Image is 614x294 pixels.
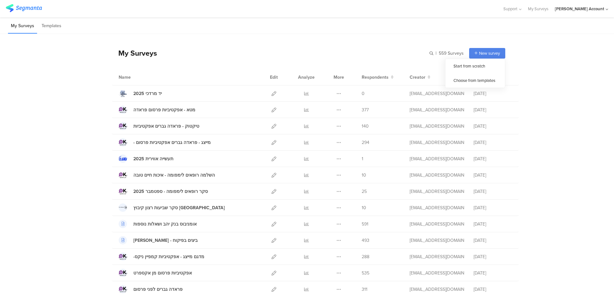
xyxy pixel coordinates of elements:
div: Edit [267,69,281,85]
a: - מייצג - פראדה גברים אפקטיביות פרסום [119,138,211,147]
span: 140 [362,123,369,130]
a: -מדגם מייצג - אפקטיביות קמפיין ניקס [119,252,204,261]
span: 10 [362,204,366,211]
div: miri@miridikman.co.il [410,237,464,244]
div: - מייצג - פראדה גברים אפקטיביות פרסום [133,139,211,146]
span: 0 [362,90,365,97]
span: 311 [362,286,367,293]
img: segmanta logo [6,4,42,12]
div: Name [119,74,157,81]
div: מטא - אפקטיביות פרסום פראדה [133,107,195,113]
div: [DATE] [474,286,512,293]
div: [DATE] [474,188,512,195]
div: [DATE] [474,221,512,227]
span: 377 [362,107,369,113]
div: miri@miridikman.co.il [410,221,464,227]
span: | [435,50,437,57]
div: תעשייה אווירית 2025 [133,155,173,162]
div: אפקטיביות פרסום מן אקספרט [133,270,192,276]
span: Creator [410,74,425,81]
a: סקר שביעות רצון קיבוץ [GEOGRAPHIC_DATA] [119,203,225,212]
div: miri@miridikman.co.il [410,172,464,179]
div: [DATE] [474,253,512,260]
a: סקר רופאים לימפומה - ספטמבר 2025 [119,187,208,195]
span: 288 [362,253,369,260]
div: -מדגם מייצג - אפקטיביות קמפיין ניקס [133,253,204,260]
a: יד מרדכי 2025 [119,89,162,98]
div: Analyze [297,69,316,85]
span: 535 [362,270,369,276]
div: Choose from templates [445,73,505,88]
span: 493 [362,237,369,244]
div: miri@miridikman.co.il [410,139,464,146]
a: מטא - אפקטיביות פרסום פראדה [119,106,195,114]
span: 591 [362,221,368,227]
span: New survey [479,50,500,56]
div: השלמה רופאים לימפומה - איכות חיים טובה [133,172,215,179]
a: [PERSON_NAME] - ביצים בפיקוח [119,236,198,244]
div: miri@miridikman.co.il [410,107,464,113]
div: יד מרדכי 2025 [133,90,162,97]
a: אפקטיביות פרסום מן אקספרט [119,269,192,277]
li: My Surveys [8,19,37,34]
div: miri@miridikman.co.il [410,204,464,211]
a: טיקטוק - פראדה גברים אפקטיביות [119,122,199,130]
div: [DATE] [474,204,512,211]
button: Respondents [362,74,394,81]
div: [DATE] [474,270,512,276]
span: 1 [362,155,363,162]
div: [DATE] [474,90,512,97]
div: miri@miridikman.co.il [410,188,464,195]
div: [DATE] [474,155,512,162]
span: 559 Surveys [439,50,464,57]
div: סקר שביעות רצון קיבוץ כנרת [133,204,225,211]
div: miri@miridikman.co.il [410,155,464,162]
div: [DATE] [474,172,512,179]
div: My Surveys [112,48,157,59]
div: [DATE] [474,107,512,113]
span: 10 [362,172,366,179]
div: סקר רופאים לימפומה - ספטמבר 2025 [133,188,208,195]
div: טיקטוק - פראדה גברים אפקטיביות [133,123,199,130]
div: פראדה גברים לפני פרסום [133,286,183,293]
a: תעשייה אווירית 2025 [119,155,173,163]
li: Templates [39,19,64,34]
div: miri@miridikman.co.il [410,253,464,260]
div: miri@miridikman.co.il [410,270,464,276]
div: miri@miridikman.co.il [410,90,464,97]
button: Creator [410,74,430,81]
div: miri@miridikman.co.il [410,123,464,130]
div: miri@miridikman.co.il [410,286,464,293]
span: Support [503,6,517,12]
div: [DATE] [474,139,512,146]
span: 294 [362,139,369,146]
div: אומניבוס בנק יהב ושאלות נוספות [133,221,197,227]
span: 25 [362,188,367,195]
span: Respondents [362,74,389,81]
div: More [332,69,346,85]
div: [DATE] [474,237,512,244]
div: [DATE] [474,123,512,130]
a: אומניבוס בנק יהב ושאלות נוספות [119,220,197,228]
a: השלמה רופאים לימפומה - איכות חיים טובה [119,171,215,179]
div: [PERSON_NAME] Account [555,6,604,12]
div: Start from scratch [445,59,505,73]
a: פראדה גברים לפני פרסום [119,285,183,293]
div: אסף פינק - ביצים בפיקוח [133,237,198,244]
